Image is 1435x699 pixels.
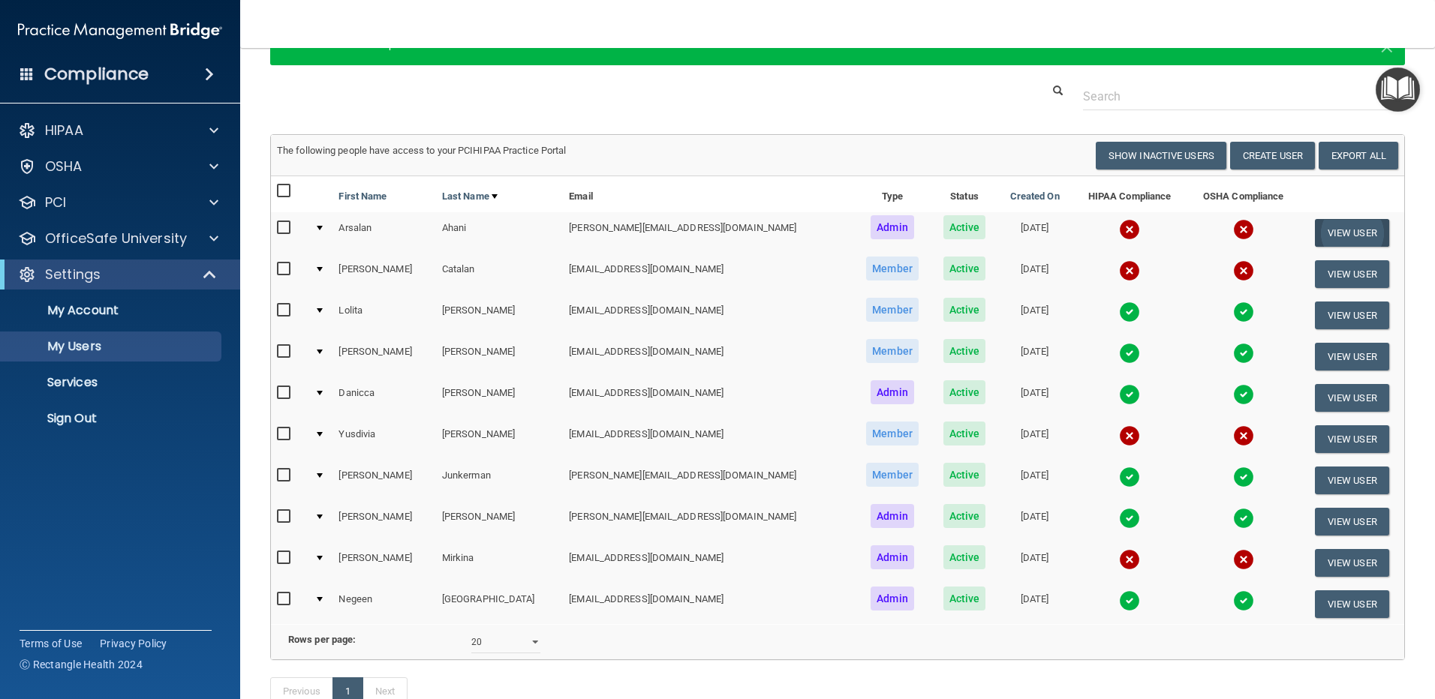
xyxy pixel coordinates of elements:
button: View User [1315,260,1389,288]
p: OSHA [45,157,83,175]
img: PMB logo [18,16,222,46]
span: Admin [871,215,914,239]
p: My Users [10,339,215,354]
button: View User [1315,549,1389,577]
a: Export All [1319,142,1398,169]
a: Created On [1010,187,1060,205]
img: tick.e7d51cea.svg [1119,508,1140,529]
td: [PERSON_NAME] [436,295,563,336]
img: tick.e7d51cea.svg [1119,301,1140,322]
button: View User [1315,343,1389,370]
p: HIPAA [45,121,83,139]
td: Ahani [436,212,563,253]
span: Active [943,463,986,487]
td: [EMAIL_ADDRESS][DOMAIN_NAME] [563,336,853,377]
p: OfficeSafe University [45,229,187,247]
span: Active [943,298,986,322]
td: [PERSON_NAME][EMAIL_ADDRESS][DOMAIN_NAME] [563,501,853,542]
span: Admin [871,586,914,610]
iframe: Drift Widget Chat Controller [1175,592,1417,652]
td: [EMAIL_ADDRESS][DOMAIN_NAME] [563,542,853,583]
td: [DATE] [997,295,1072,336]
td: Mirkina [436,542,563,583]
button: View User [1315,466,1389,494]
td: [PERSON_NAME] [332,501,435,542]
img: tick.e7d51cea.svg [1233,466,1254,487]
p: Settings [45,265,101,283]
td: [EMAIL_ADDRESS][DOMAIN_NAME] [563,253,853,295]
td: Yusdivia [332,418,435,460]
button: Show Inactive Users [1096,142,1226,169]
span: Ⓒ Rectangle Health 2024 [20,657,143,672]
p: Sign Out [10,411,215,426]
input: Search [1083,82,1394,110]
button: View User [1315,508,1389,535]
span: Active [943,339,986,363]
button: View User [1315,425,1389,453]
img: cross.ca9f0e7f.svg [1233,425,1254,446]
a: Privacy Policy [100,636,167,651]
img: cross.ca9f0e7f.svg [1233,549,1254,570]
td: [PERSON_NAME] [332,542,435,583]
span: Member [866,463,919,487]
button: View User [1315,384,1389,412]
td: [EMAIL_ADDRESS][DOMAIN_NAME] [563,583,853,624]
span: Admin [871,545,914,569]
span: Member [866,421,919,445]
span: Member [866,256,919,280]
img: cross.ca9f0e7f.svg [1119,425,1140,446]
p: My Account [10,303,215,318]
p: Services [10,375,215,390]
a: First Name [338,187,387,205]
img: tick.e7d51cea.svg [1119,466,1140,487]
img: tick.e7d51cea.svg [1119,384,1140,405]
th: Status [931,176,997,212]
span: Admin [871,380,914,404]
a: Terms of Use [20,636,82,651]
td: Danicca [332,377,435,418]
td: Arsalan [332,212,435,253]
td: [PERSON_NAME][EMAIL_ADDRESS][DOMAIN_NAME] [563,212,853,253]
span: Active [943,421,986,445]
th: Email [563,176,853,212]
td: [PERSON_NAME] [332,460,435,501]
td: [PERSON_NAME] [436,501,563,542]
span: Active [943,586,986,610]
td: [PERSON_NAME] [332,253,435,295]
td: Negeen [332,583,435,624]
img: cross.ca9f0e7f.svg [1119,260,1140,281]
img: cross.ca9f0e7f.svg [1119,219,1140,240]
td: [DATE] [997,583,1072,624]
a: Last Name [442,187,498,205]
h4: Compliance [44,64,149,85]
td: [DATE] [997,460,1072,501]
img: cross.ca9f0e7f.svg [1119,549,1140,570]
a: OSHA [18,157,218,175]
b: Rows per page: [288,634,356,645]
td: [PERSON_NAME] [436,418,563,460]
button: View User [1315,590,1389,618]
td: [DATE] [997,253,1072,295]
span: Member [866,298,919,322]
td: [EMAIL_ADDRESS][DOMAIN_NAME] [563,418,853,460]
th: OSHA Compliance [1187,176,1300,212]
td: [DATE] [997,336,1072,377]
span: Active [943,545,986,569]
td: [EMAIL_ADDRESS][DOMAIN_NAME] [563,295,853,336]
img: tick.e7d51cea.svg [1119,343,1140,364]
td: [PERSON_NAME] [436,336,563,377]
td: Catalan [436,253,563,295]
th: HIPAA Compliance [1072,176,1187,212]
td: Lolita [332,295,435,336]
span: Active [943,504,986,528]
a: HIPAA [18,121,218,139]
button: Open Resource Center [1376,67,1420,112]
td: Junkerman [436,460,563,501]
span: The following people have access to your PCIHIPAA Practice Portal [277,145,567,156]
a: PCI [18,193,218,211]
img: cross.ca9f0e7f.svg [1233,260,1254,281]
img: tick.e7d51cea.svg [1233,301,1254,322]
a: OfficeSafe University [18,229,218,247]
td: [GEOGRAPHIC_DATA] [436,583,563,624]
button: Close [1380,36,1394,54]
